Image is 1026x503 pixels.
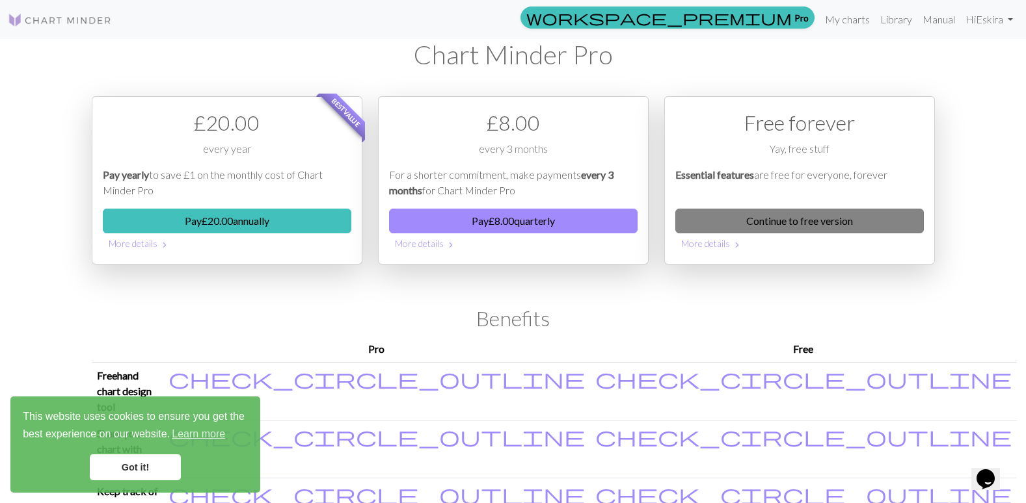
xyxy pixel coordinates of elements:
[520,6,815,29] a: Pro
[389,209,638,233] button: Pay£8.00quarterly
[595,426,1012,446] i: Included
[675,141,924,167] div: Yay, free stuff
[378,96,649,264] div: Payment option 2
[664,96,935,264] div: Free option
[875,6,917,32] a: Library
[389,107,638,138] div: £ 8.00
[159,239,170,251] span: chevron_right
[163,336,590,363] th: Pro
[103,107,351,138] div: £ 20.00
[971,451,1013,490] iframe: chat widget
[675,209,924,233] a: Continue to free version
[595,366,1012,391] span: check_circle_outline
[675,233,924,253] button: More details
[97,368,158,415] p: Freehand chart design tool
[820,6,875,32] a: My charts
[103,141,351,167] div: every year
[675,107,924,138] div: Free forever
[675,168,754,181] em: Essential features
[103,167,351,198] p: to save £1 on the monthly cost of Chart Minder Pro
[10,396,260,493] div: cookieconsent
[92,96,362,264] div: Payment option 1
[92,39,935,70] h1: Chart Minder Pro
[446,239,456,251] span: chevron_right
[595,368,1012,389] i: Included
[8,12,112,28] img: Logo
[526,8,792,27] span: workspace_premium
[92,306,935,331] h2: Benefits
[917,6,960,32] a: Manual
[170,424,227,444] a: learn more about cookies
[590,336,1017,363] th: Free
[103,209,351,233] button: Pay£20.00annually
[960,6,1018,32] a: HiEskira
[169,368,585,389] i: Included
[169,424,585,448] span: check_circle_outline
[732,239,742,251] span: chevron_right
[389,168,614,196] em: every 3 months
[169,426,585,446] i: Included
[103,233,351,253] button: More details
[23,409,248,444] span: This website uses cookies to ensure you get the best experience on our website.
[90,454,181,480] a: dismiss cookie message
[389,233,638,253] button: More details
[595,424,1012,448] span: check_circle_outline
[318,85,373,140] span: Best value
[675,167,924,198] p: are free for everyone, forever
[169,366,585,391] span: check_circle_outline
[103,168,149,181] em: Pay yearly
[389,167,638,198] p: For a shorter commitment, make payments for Chart Minder Pro
[389,141,638,167] div: every 3 months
